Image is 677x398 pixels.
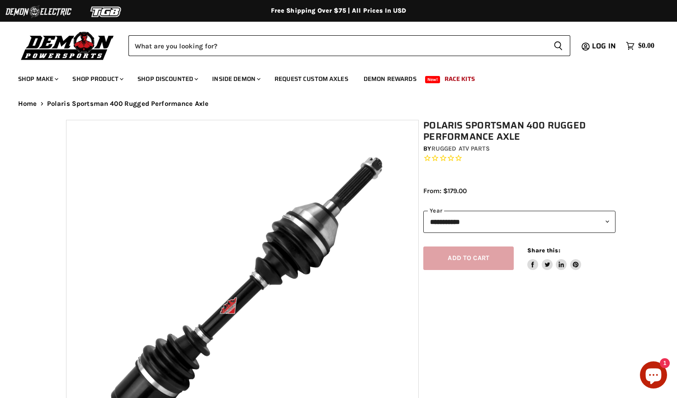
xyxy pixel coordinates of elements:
[423,187,467,195] span: From: $179.00
[527,247,560,254] span: Share this:
[268,70,355,88] a: Request Custom Axles
[66,70,129,88] a: Shop Product
[423,154,615,163] span: Rated 0.0 out of 5 stars 0 reviews
[425,76,440,83] span: New!
[18,100,37,108] a: Home
[431,145,490,152] a: Rugged ATV Parts
[128,35,546,56] input: Search
[423,144,615,154] div: by
[5,3,72,20] img: Demon Electric Logo 2
[18,29,117,62] img: Demon Powersports
[11,70,64,88] a: Shop Make
[638,42,654,50] span: $0.00
[588,42,621,50] a: Log in
[357,70,423,88] a: Demon Rewards
[637,361,670,391] inbox-online-store-chat: Shopify online store chat
[438,70,482,88] a: Race Kits
[423,211,615,233] select: year
[47,100,209,108] span: Polaris Sportsman 400 Rugged Performance Axle
[621,39,659,52] a: $0.00
[131,70,204,88] a: Shop Discounted
[546,35,570,56] button: Search
[128,35,570,56] form: Product
[423,120,615,142] h1: Polaris Sportsman 400 Rugged Performance Axle
[592,40,616,52] span: Log in
[11,66,652,88] ul: Main menu
[205,70,266,88] a: Inside Demon
[527,246,581,270] aside: Share this:
[72,3,140,20] img: TGB Logo 2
